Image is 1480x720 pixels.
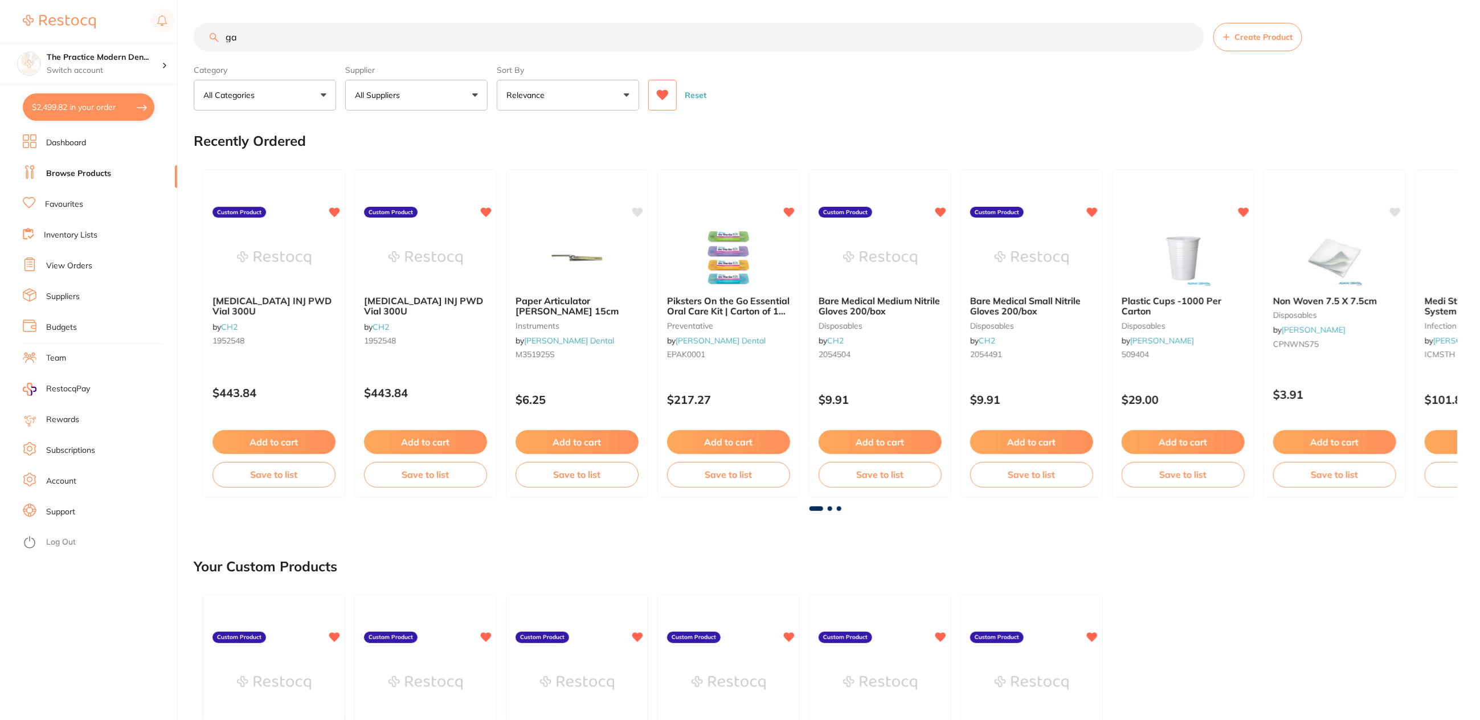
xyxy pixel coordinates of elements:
[389,654,463,711] img: Bare Medical Medium Nitrile Gloves 200/box
[194,559,337,575] h2: Your Custom Products
[819,430,942,454] button: Add to cart
[194,65,336,75] label: Category
[194,80,336,111] button: All Categories
[667,430,790,454] button: Add to cart
[819,350,942,359] small: 2054504
[827,336,844,346] a: CH2
[345,80,488,111] button: All Suppliers
[46,137,86,149] a: Dashboard
[667,632,721,643] label: Custom Product
[364,296,487,317] b: Dysport INJ PWD Vial 300U
[46,353,66,364] a: Team
[516,430,639,454] button: Add to cart
[540,654,614,711] img: Bare Medical Small Nitrile Gloves 200/box
[23,93,154,121] button: $2,499.82 in your order
[979,336,995,346] a: CH2
[1122,296,1245,317] b: Plastic Cups -1000 Per Carton
[212,336,336,345] small: 1952548
[1273,296,1396,306] b: Non Woven 7.5 X 7.5cm
[667,296,790,317] b: Piksters On the Go Essential Oral Care Kit | Carton of 100 Kits
[516,462,639,487] button: Save to list
[540,230,614,287] img: Paper Articulator Miller 15cm
[364,207,418,218] label: Custom Product
[516,321,639,330] small: instruments
[46,414,79,426] a: Rewards
[23,15,96,28] img: Restocq Logo
[970,350,1093,359] small: 2054491
[46,291,80,302] a: Suppliers
[524,336,614,346] a: [PERSON_NAME] Dental
[1273,430,1396,454] button: Add to cart
[44,230,97,241] a: Inventory Lists
[970,632,1024,643] label: Custom Product
[1122,350,1245,359] small: 509404
[1130,336,1194,346] a: [PERSON_NAME]
[364,462,487,487] button: Save to list
[355,89,404,101] p: All Suppliers
[676,336,766,346] a: [PERSON_NAME] Dental
[46,383,90,395] span: RestocqPay
[212,462,336,487] button: Save to list
[970,296,1093,317] b: Bare Medical Small Nitrile Gloves 200/box
[194,23,1204,51] input: Search Products
[47,52,162,63] h4: The Practice Modern Dentistry and Facial Aesthetics
[47,65,162,76] p: Switch account
[1122,336,1194,346] span: by
[819,321,942,330] small: disposables
[995,230,1069,287] img: Bare Medical Small Nitrile Gloves 200/box
[212,322,238,332] span: by
[506,89,549,101] p: Relevance
[667,393,790,406] p: $217.27
[516,336,614,346] span: by
[1122,462,1245,487] button: Save to list
[970,462,1093,487] button: Save to list
[212,386,336,399] p: $443.84
[46,506,75,518] a: Support
[364,336,487,345] small: 1952548
[516,393,639,406] p: $6.25
[1282,325,1346,335] a: [PERSON_NAME]
[681,80,710,111] button: Reset
[46,260,92,272] a: View Orders
[970,336,995,346] span: by
[843,654,917,711] img: Oral B Glide Floss 6pk/box
[516,632,569,643] label: Custom Product
[843,230,917,287] img: Bare Medical Medium Nitrile Gloves 200/box
[45,199,83,210] a: Favourites
[819,393,942,406] p: $9.91
[46,476,76,487] a: Account
[212,207,266,218] label: Custom Product
[1273,339,1396,349] small: CPNWNS75
[692,654,766,711] img: Bare Medical Small Nitrile Gloves
[23,383,36,396] img: RestocqPay
[1122,430,1245,454] button: Add to cart
[667,350,790,359] small: EPAK0001
[516,350,639,359] small: M351925S
[667,321,790,330] small: preventative
[46,537,76,548] a: Log Out
[23,383,90,396] a: RestocqPay
[1298,230,1372,287] img: Non Woven 7.5 X 7.5cm
[970,430,1093,454] button: Add to cart
[23,9,96,35] a: Restocq Logo
[819,336,844,346] span: by
[1122,321,1245,330] small: disposables
[46,445,95,456] a: Subscriptions
[497,65,639,75] label: Sort By
[1122,393,1245,406] p: $29.00
[819,462,942,487] button: Save to list
[373,322,389,332] a: CH2
[667,336,766,346] span: by
[1273,462,1396,487] button: Save to list
[212,430,336,454] button: Add to cart
[18,52,40,75] img: The Practice Modern Dentistry and Facial Aesthetics
[212,296,336,317] b: Dysport INJ PWD Vial 300U
[819,296,942,317] b: Bare Medical Medium Nitrile Gloves 200/box
[237,230,311,287] img: Dysport INJ PWD Vial 300U
[364,386,487,399] p: $443.84
[819,207,872,218] label: Custom Product
[970,321,1093,330] small: disposables
[970,393,1093,406] p: $9.91
[692,230,766,287] img: Piksters On the Go Essential Oral Care Kit | Carton of 100 Kits
[237,654,311,711] img: Dysport INJ PWD Vial 300U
